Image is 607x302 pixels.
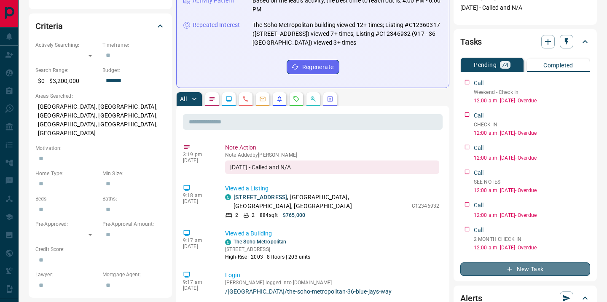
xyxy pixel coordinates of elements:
p: Min Size: [102,170,165,177]
p: 12:00 a.m. [DATE] - Overdue [474,211,590,219]
button: New Task [460,262,590,276]
p: Viewed a Listing [225,184,439,193]
a: The Soho Metropolitan [234,239,286,245]
p: [GEOGRAPHIC_DATA], [GEOGRAPHIC_DATA], [GEOGRAPHIC_DATA], [GEOGRAPHIC_DATA], [GEOGRAPHIC_DATA], [G... [35,100,165,140]
p: [DATE] [183,198,212,204]
p: Beds: [35,195,98,203]
p: SEE NOTES [474,178,590,186]
div: Tasks [460,32,590,52]
p: Credit Score: [35,246,165,253]
p: Viewed a Building [225,229,439,238]
p: Call [474,226,484,235]
p: Motivation: [35,144,165,152]
p: 12:00 a.m. [DATE] - Overdue [474,244,590,251]
p: Weekend - Check In [474,88,590,96]
p: 12:00 a.m. [DATE] - Overdue [474,129,590,137]
p: Areas Searched: [35,92,165,100]
p: , [GEOGRAPHIC_DATA], [GEOGRAPHIC_DATA], [GEOGRAPHIC_DATA] [234,193,408,211]
svg: Agent Actions [327,96,333,102]
p: [DATE] [183,285,212,291]
a: [STREET_ADDRESS] [234,194,287,200]
div: [DATE] - Called and N/A [225,160,439,174]
p: 2 MONTH CHECK IN [474,235,590,243]
svg: Emails [259,96,266,102]
p: Actively Searching: [35,41,98,49]
p: Note Added by [PERSON_NAME] [225,152,439,158]
p: $765,000 [283,211,305,219]
svg: Listing Alerts [276,96,283,102]
p: Call [474,79,484,88]
p: Call [474,144,484,152]
p: 9:18 am [183,192,212,198]
svg: Notes [209,96,215,102]
p: 12:00 a.m. [DATE] - Overdue [474,154,590,162]
p: Lawyer: [35,271,98,278]
p: C12346932 [412,202,439,210]
p: 12:00 a.m. [DATE] - Overdue [474,187,590,194]
p: Timeframe: [102,41,165,49]
p: Call [474,201,484,210]
p: 74 [502,62,509,68]
p: Budget: [102,67,165,74]
p: [PERSON_NAME] logged into [DOMAIN_NAME] [225,280,439,286]
p: [DATE] [183,243,212,249]
p: Repeated Interest [193,21,240,29]
h2: Tasks [460,35,482,48]
p: 3:19 pm [183,152,212,158]
h2: Criteria [35,19,63,33]
button: Regenerate [287,60,339,74]
p: [DATE] [183,158,212,163]
p: The Soho Metropolitan building viewed 12+ times; Listing #C12360317 ([STREET_ADDRESS]) viewed 7+ ... [252,21,442,47]
p: 884 sqft [260,211,278,219]
a: /[GEOGRAPHIC_DATA]/the-soho-metropolitan-36-blue-jays-way [225,288,439,295]
div: condos.ca [225,194,231,200]
p: CHECK IN [474,121,590,128]
p: All [180,96,187,102]
p: Home Type: [35,170,98,177]
p: Note Action [225,143,439,152]
p: Call [474,111,484,120]
p: [DATE] - Called and N/A [460,3,590,12]
div: Criteria [35,16,165,36]
svg: Requests [293,96,300,102]
p: Baths: [102,195,165,203]
p: [STREET_ADDRESS] [225,246,310,253]
p: Pre-Approval Amount: [102,220,165,228]
svg: Calls [242,96,249,102]
p: 2 [252,211,255,219]
p: $0 - $3,200,000 [35,74,98,88]
p: 2 [235,211,238,219]
p: Completed [543,62,573,68]
p: Pending [474,62,497,68]
p: High-Rise | 2003 | 8 floors | 203 units [225,253,310,261]
svg: Lead Browsing Activity [226,96,232,102]
div: condos.ca [225,239,231,245]
p: Call [474,168,484,177]
p: 9:17 am [183,279,212,285]
p: Login [225,271,439,280]
svg: Opportunities [310,96,317,102]
p: 6:28 pm [DATE] [460,19,496,25]
p: Pre-Approved: [35,220,98,228]
p: Search Range: [35,67,98,74]
p: 12:00 a.m. [DATE] - Overdue [474,97,590,104]
p: 9:17 am [183,238,212,243]
p: Mortgage Agent: [102,271,165,278]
